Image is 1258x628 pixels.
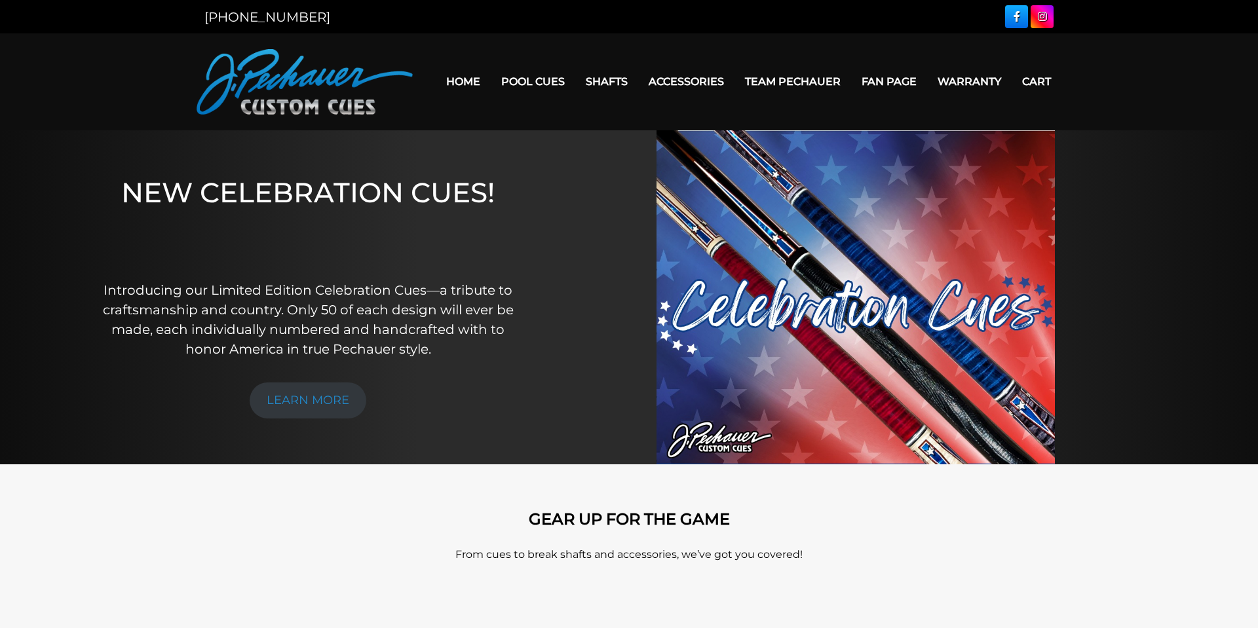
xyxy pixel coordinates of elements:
[101,176,515,262] h1: NEW CELEBRATION CUES!
[927,65,1012,98] a: Warranty
[638,65,734,98] a: Accessories
[256,547,1002,563] p: From cues to break shafts and accessories, we’ve got you covered!
[1012,65,1061,98] a: Cart
[250,382,366,418] a: LEARN MORE
[575,65,638,98] a: Shafts
[851,65,927,98] a: Fan Page
[101,280,515,359] p: Introducing our Limited Edition Celebration Cues—a tribute to craftsmanship and country. Only 50 ...
[204,9,330,25] a: [PHONE_NUMBER]
[529,509,730,528] strong: GEAR UP FOR THE GAME
[734,65,851,98] a: Team Pechauer
[436,65,491,98] a: Home
[491,65,575,98] a: Pool Cues
[197,49,413,115] img: Pechauer Custom Cues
